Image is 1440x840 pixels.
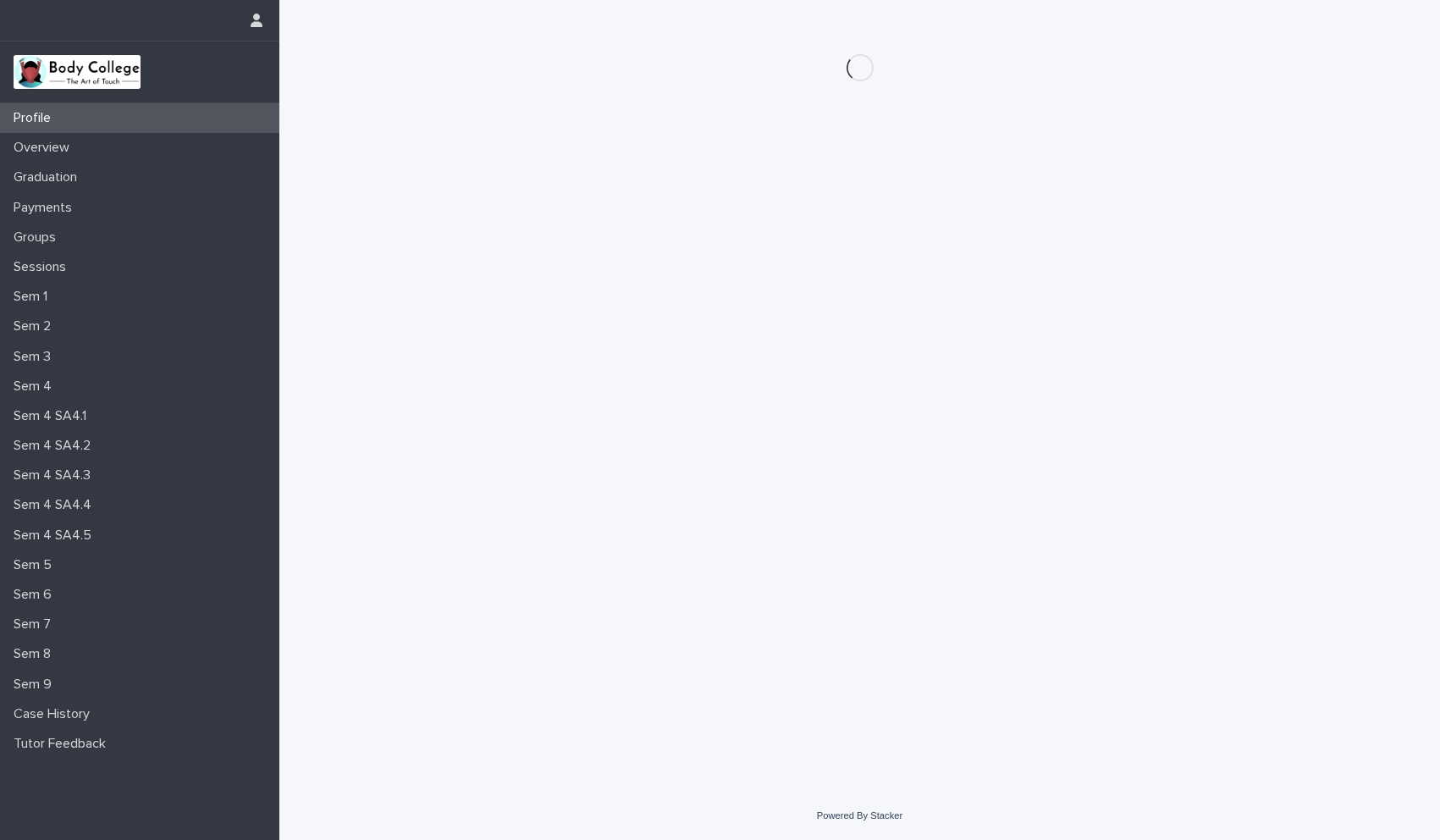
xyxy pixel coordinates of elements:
[7,587,65,603] p: Sem 6
[7,467,104,484] p: Sem 4 SA4.3
[14,55,141,89] img: xvtzy2PTuGgGH0xbwGb2
[7,140,83,156] p: Overview
[7,557,65,573] p: Sem 5
[7,677,65,693] p: Sem 9
[7,497,105,513] p: Sem 4 SA4.4
[7,736,119,752] p: Tutor Feedback
[7,438,104,454] p: Sem 4 SA4.2
[7,318,64,334] p: Sem 2
[7,229,69,246] p: Groups
[7,528,105,544] p: Sem 4 SA4.5
[7,408,100,424] p: Sem 4 SA4.1
[7,289,61,305] p: Sem 1
[817,810,902,821] a: Powered By Stacker
[7,646,64,662] p: Sem 8
[7,169,91,185] p: Graduation
[7,379,65,395] p: Sem 4
[7,259,80,275] p: Sessions
[7,616,64,633] p: Sem 7
[7,110,64,126] p: Profile
[7,349,64,365] p: Sem 3
[7,200,86,216] p: Payments
[7,706,103,722] p: Case History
